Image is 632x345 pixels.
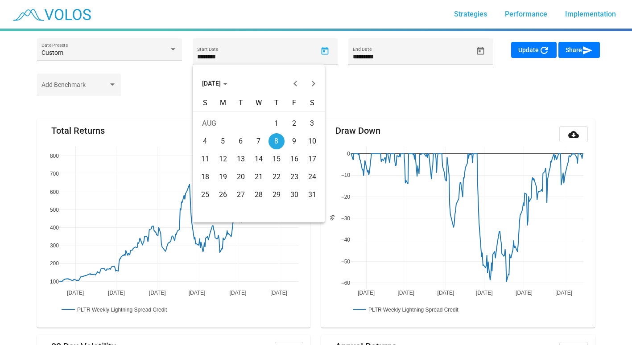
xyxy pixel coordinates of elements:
[197,133,213,149] div: 4
[285,186,303,204] td: August 30, 2024
[232,99,250,111] th: Tuesday
[215,187,231,203] div: 26
[250,99,268,111] th: Wednesday
[285,150,303,168] td: August 16, 2024
[251,133,267,149] div: 7
[232,132,250,150] td: August 6, 2024
[286,115,302,131] div: 2
[197,151,213,167] div: 11
[232,168,250,186] td: August 20, 2024
[214,168,232,186] td: August 19, 2024
[197,169,213,185] div: 18
[286,151,302,167] div: 16
[303,186,321,204] td: August 31, 2024
[268,151,285,167] div: 15
[233,133,249,149] div: 6
[304,187,320,203] div: 31
[214,186,232,204] td: August 26, 2024
[214,150,232,168] td: August 12, 2024
[196,168,214,186] td: August 18, 2024
[251,151,267,167] div: 14
[268,99,285,111] th: Thursday
[287,74,305,92] button: Previous month
[304,151,320,167] div: 17
[268,187,285,203] div: 29
[250,132,268,150] td: August 7, 2024
[303,150,321,168] td: August 17, 2024
[251,169,267,185] div: 21
[215,151,231,167] div: 12
[232,186,250,204] td: August 27, 2024
[285,99,303,111] th: Friday
[268,133,285,149] div: 8
[233,187,249,203] div: 27
[268,169,285,185] div: 22
[305,74,322,92] button: Next month
[304,115,320,131] div: 3
[215,169,231,185] div: 19
[285,168,303,186] td: August 23, 2024
[196,150,214,168] td: August 11, 2024
[195,74,235,92] button: Choose month and year
[250,168,268,186] td: August 21, 2024
[304,133,320,149] div: 10
[214,132,232,150] td: August 5, 2024
[304,169,320,185] div: 24
[285,132,303,150] td: August 9, 2024
[250,186,268,204] td: August 28, 2024
[233,151,249,167] div: 13
[303,99,321,111] th: Saturday
[232,150,250,168] td: August 13, 2024
[303,115,321,132] td: August 3, 2024
[214,99,232,111] th: Monday
[196,115,268,132] td: AUG
[286,133,302,149] div: 9
[303,168,321,186] td: August 24, 2024
[233,169,249,185] div: 20
[250,150,268,168] td: August 14, 2024
[197,187,213,203] div: 25
[268,115,285,131] div: 1
[196,99,214,111] th: Sunday
[285,115,303,132] td: August 2, 2024
[196,186,214,204] td: August 25, 2024
[286,169,302,185] div: 23
[286,187,302,203] div: 30
[268,186,285,204] td: August 29, 2024
[268,115,285,132] td: August 1, 2024
[268,150,285,168] td: August 15, 2024
[196,132,214,150] td: August 4, 2024
[268,132,285,150] td: August 8, 2024
[215,133,231,149] div: 5
[251,187,267,203] div: 28
[303,132,321,150] td: August 10, 2024
[268,168,285,186] td: August 22, 2024
[202,80,227,87] span: [DATE]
